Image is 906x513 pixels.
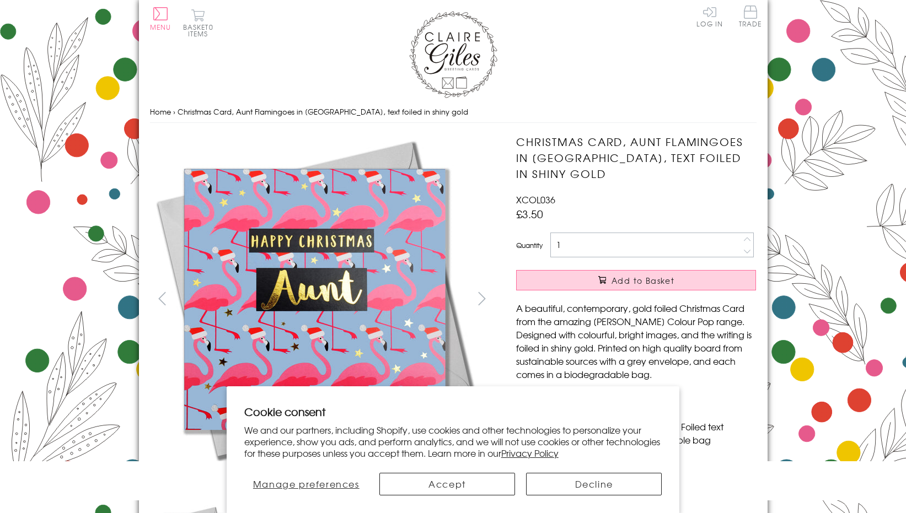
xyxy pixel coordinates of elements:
[409,11,497,98] img: Claire Giles Greetings Cards
[379,473,515,495] button: Accept
[516,270,756,290] button: Add to Basket
[516,193,555,206] span: XCOL036
[526,473,662,495] button: Decline
[516,206,543,222] span: £3.50
[516,134,756,181] h1: Christmas Card, Aunt Flamingoes in [GEOGRAPHIC_DATA], text foiled in shiny gold
[149,134,480,465] img: Christmas Card, Aunt Flamingoes in Santa Hats, text foiled in shiny gold
[739,6,762,29] a: Trade
[696,6,723,27] a: Log In
[150,106,171,117] a: Home
[178,106,468,117] span: Christmas Card, Aunt Flamingoes in [GEOGRAPHIC_DATA], text foiled in shiny gold
[244,424,662,458] p: We and our partners, including Shopify, use cookies and other technologies to personalize your ex...
[173,106,175,117] span: ›
[516,240,543,250] label: Quantity
[150,101,757,123] nav: breadcrumbs
[188,22,213,39] span: 0 items
[150,286,175,311] button: prev
[150,7,171,30] button: Menu
[469,286,494,311] button: next
[516,301,756,381] p: A beautiful, contemporary, gold foiled Christmas Card from the amazing [PERSON_NAME] Colour Pop r...
[253,477,360,490] span: Manage preferences
[739,6,762,27] span: Trade
[150,22,171,32] span: Menu
[244,404,662,419] h2: Cookie consent
[244,473,368,495] button: Manage preferences
[612,275,674,286] span: Add to Basket
[501,446,559,460] a: Privacy Policy
[494,134,825,465] img: Christmas Card, Aunt Flamingoes in Santa Hats, text foiled in shiny gold
[183,9,213,37] button: Basket0 items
